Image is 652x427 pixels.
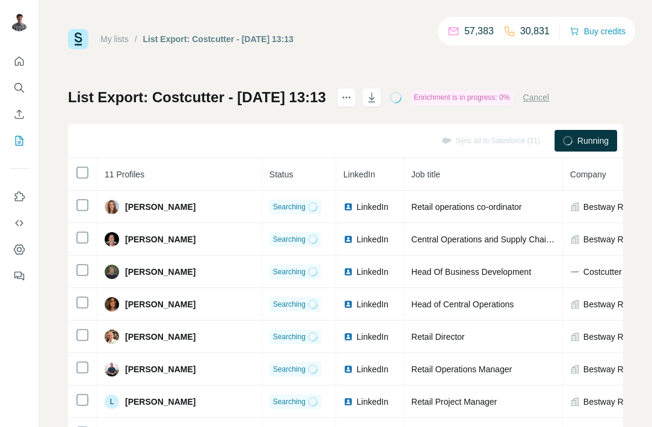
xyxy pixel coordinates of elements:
[410,90,513,105] div: Enrichment is in progress: 0%
[68,88,326,107] h1: List Export: Costcutter - [DATE] 13:13
[68,29,88,49] img: Surfe Logo
[411,170,440,179] span: Job title
[411,300,514,309] span: Head of Central Operations
[125,396,195,408] span: [PERSON_NAME]
[10,77,29,99] button: Search
[125,266,195,278] span: [PERSON_NAME]
[570,170,606,179] span: Company
[583,363,639,375] span: Bestway Retail
[10,12,29,31] img: Avatar
[523,91,549,103] button: Cancel
[357,396,389,408] span: LinkedIn
[357,201,389,213] span: LinkedIn
[10,186,29,207] button: Use Surfe on LinkedIn
[273,266,306,277] span: Searching
[105,200,119,214] img: Avatar
[105,297,119,312] img: Avatar
[520,24,550,38] p: 30,831
[269,170,294,179] span: Status
[105,330,119,344] img: Avatar
[343,332,353,342] img: LinkedIn logo
[273,234,306,245] span: Searching
[411,202,522,212] span: Retail operations co-ordinator
[10,103,29,125] button: Enrich CSV
[105,362,119,376] img: Avatar
[411,397,497,407] span: Retail Project Manager
[357,298,389,310] span: LinkedIn
[125,298,195,310] span: [PERSON_NAME]
[570,267,580,277] img: company-logo
[570,23,626,40] button: Buy credits
[135,33,137,45] li: /
[343,397,353,407] img: LinkedIn logo
[583,201,639,213] span: Bestway Retail
[10,265,29,287] button: Feedback
[411,332,465,342] span: Retail Director
[583,396,639,408] span: Bestway Retail
[125,233,195,245] span: [PERSON_NAME]
[105,170,144,179] span: 11 Profiles
[583,298,639,310] span: Bestway Retail
[583,266,622,278] span: Costcutter
[100,34,129,44] a: My lists
[583,233,639,245] span: Bestway Retail
[273,396,306,407] span: Searching
[125,201,195,213] span: [PERSON_NAME]
[343,170,375,179] span: LinkedIn
[411,267,531,277] span: Head Of Business Development
[357,266,389,278] span: LinkedIn
[10,212,29,234] button: Use Surfe API
[337,88,356,107] button: actions
[343,235,353,244] img: LinkedIn logo
[143,33,294,45] div: List Export: Costcutter - [DATE] 13:13
[357,331,389,343] span: LinkedIn
[357,363,389,375] span: LinkedIn
[357,233,389,245] span: LinkedIn
[105,232,119,247] img: Avatar
[125,363,195,375] span: [PERSON_NAME]
[343,300,353,309] img: LinkedIn logo
[10,130,29,152] button: My lists
[273,331,306,342] span: Searching
[125,331,195,343] span: [PERSON_NAME]
[273,201,306,212] span: Searching
[411,364,512,374] span: Retail Operations Manager
[10,239,29,260] button: Dashboard
[583,331,639,343] span: Bestway Retail
[273,299,306,310] span: Searching
[411,235,586,244] span: Central Operations and Supply Chain Manager
[343,267,353,277] img: LinkedIn logo
[10,51,29,72] button: Quick start
[464,24,494,38] p: 57,383
[577,135,609,147] span: Running
[105,265,119,279] img: Avatar
[273,364,306,375] span: Searching
[105,395,119,409] div: L
[343,364,353,374] img: LinkedIn logo
[343,202,353,212] img: LinkedIn logo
